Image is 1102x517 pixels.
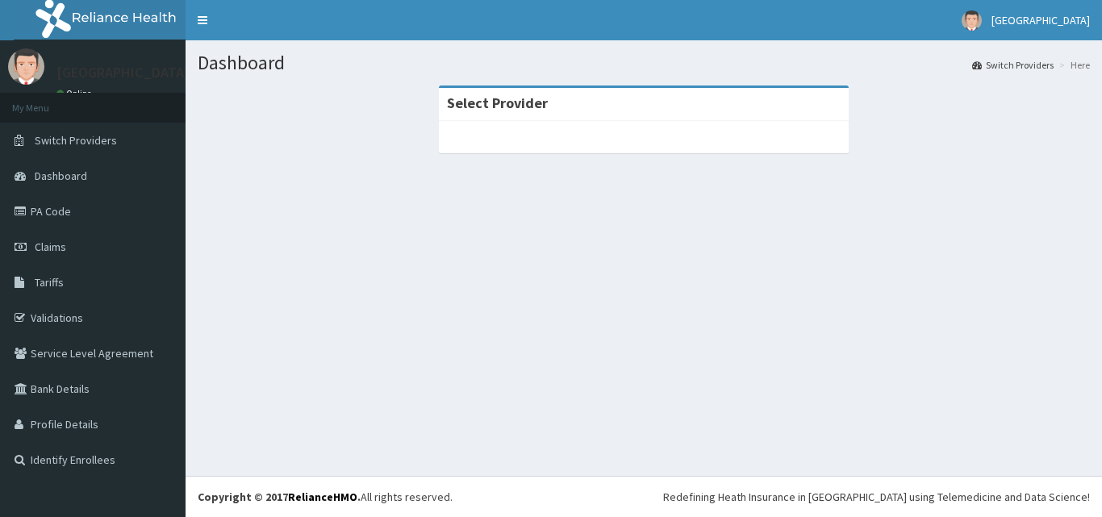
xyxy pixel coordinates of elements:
span: [GEOGRAPHIC_DATA] [991,13,1090,27]
span: Dashboard [35,169,87,183]
h1: Dashboard [198,52,1090,73]
a: Online [56,88,95,99]
a: Switch Providers [972,58,1054,72]
span: Tariffs [35,275,64,290]
p: [GEOGRAPHIC_DATA] [56,65,190,80]
span: Switch Providers [35,133,117,148]
li: Here [1055,58,1090,72]
span: Claims [35,240,66,254]
img: User Image [8,48,44,85]
a: RelianceHMO [288,490,357,504]
footer: All rights reserved. [186,476,1102,517]
strong: Copyright © 2017 . [198,490,361,504]
strong: Select Provider [447,94,548,112]
div: Redefining Heath Insurance in [GEOGRAPHIC_DATA] using Telemedicine and Data Science! [663,489,1090,505]
img: User Image [962,10,982,31]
